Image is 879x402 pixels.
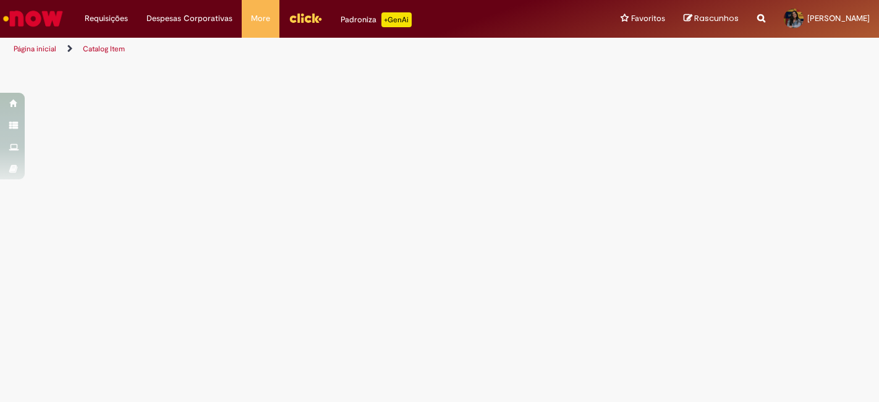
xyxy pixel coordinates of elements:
[381,12,412,27] p: +GenAi
[146,12,232,25] span: Despesas Corporativas
[289,9,322,27] img: click_logo_yellow_360x200.png
[9,38,577,61] ul: Trilhas de página
[694,12,739,24] span: Rascunhos
[1,6,65,31] img: ServiceNow
[251,12,270,25] span: More
[14,44,56,54] a: Página inicial
[85,12,128,25] span: Requisições
[684,13,739,25] a: Rascunhos
[807,13,870,24] span: [PERSON_NAME]
[83,44,125,54] a: Catalog Item
[341,12,412,27] div: Padroniza
[631,12,665,25] span: Favoritos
